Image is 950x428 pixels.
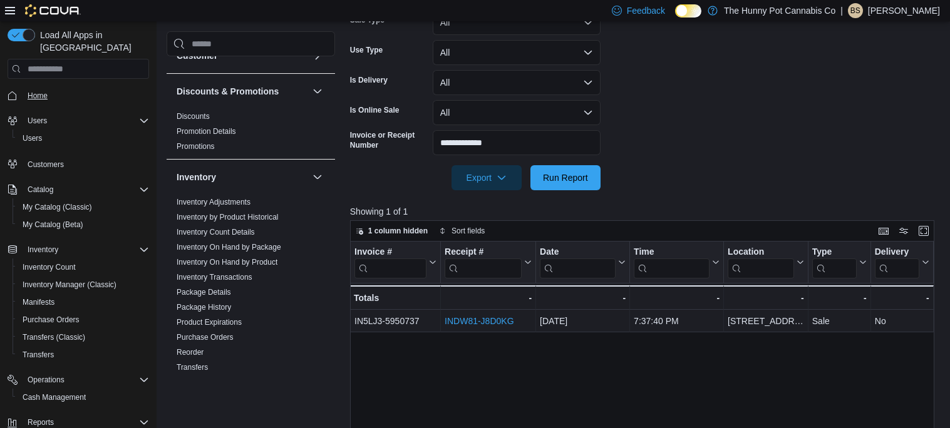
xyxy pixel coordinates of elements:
a: Purchase Orders [177,333,234,342]
span: Home [28,91,48,101]
a: Transfers [18,347,59,362]
a: Transfers (Classic) [18,330,90,345]
span: Reports [28,417,54,427]
div: Type [812,247,857,258]
span: Reorder [177,347,204,357]
span: 1 column hidden [368,226,428,236]
span: Cash Management [23,392,86,402]
a: Package History [177,303,231,312]
span: Transfers (Classic) [23,332,85,342]
button: Operations [3,371,154,389]
a: Promotion Details [177,127,236,136]
input: Dark Mode [675,4,701,18]
span: Operations [23,372,149,387]
button: Delivery [875,247,929,278]
label: Invoice or Receipt Number [350,130,428,150]
button: Inventory [310,170,325,185]
span: Home [23,88,149,103]
button: Time [634,247,720,278]
span: Customers [28,160,64,170]
span: Inventory Manager (Classic) [23,280,116,290]
button: Invoice # [354,247,436,278]
label: Use Type [350,45,383,55]
label: Is Online Sale [350,105,400,115]
a: Inventory Manager (Classic) [18,277,121,292]
span: Purchase Orders [18,312,149,327]
a: Inventory Transactions [177,273,252,282]
div: Discounts & Promotions [167,109,335,159]
span: Inventory Count Details [177,227,255,237]
span: Users [23,133,42,143]
span: Cash Management [18,390,149,405]
button: Sort fields [434,223,490,238]
span: Inventory [23,242,149,257]
button: Enter fullscreen [916,223,931,238]
a: Inventory Count [18,260,81,275]
a: Transfers [177,363,208,372]
span: Inventory Count [18,260,149,275]
div: Invoice # [354,247,426,278]
div: Type [812,247,857,278]
span: Product Expirations [177,317,242,327]
button: All [433,100,601,125]
a: Users [18,131,47,146]
div: Receipt # [445,247,522,258]
div: Brandon Saltzman [848,3,863,18]
div: Inventory [167,195,335,380]
span: Catalog [23,182,149,197]
a: Package Details [177,288,231,297]
div: - [445,290,532,305]
button: My Catalog (Beta) [13,216,154,233]
div: Time [634,247,710,258]
button: Customers [3,155,154,173]
div: Date [540,247,616,278]
span: BS [850,3,860,18]
button: Users [23,113,52,128]
div: Delivery [875,247,919,278]
span: My Catalog (Classic) [18,200,149,215]
button: Run Report [530,165,601,190]
div: Delivery [875,247,919,258]
div: Totals [354,290,436,305]
button: Users [13,130,154,147]
span: Inventory Transactions [177,272,252,282]
a: Purchase Orders [18,312,85,327]
button: Location [728,247,804,278]
a: Inventory On Hand by Package [177,243,281,252]
h3: Discounts & Promotions [177,85,279,98]
span: Transfers [177,362,208,372]
h3: Inventory [177,171,216,183]
span: Purchase Orders [23,315,80,325]
button: All [433,70,601,95]
div: Date [540,247,616,258]
span: Run Report [543,171,588,184]
button: Catalog [3,181,154,198]
button: Receipt # [445,247,532,278]
div: - [728,290,804,305]
span: Inventory Adjustments [177,197,250,207]
span: Manifests [23,297,54,307]
a: Manifests [18,295,59,310]
p: The Hunny Pot Cannabis Co [724,3,835,18]
span: Promotions [177,141,215,151]
span: Inventory by Product Historical [177,212,279,222]
button: My Catalog (Classic) [13,198,154,216]
span: Package Details [177,287,231,297]
span: Inventory Manager (Classic) [18,277,149,292]
span: Promotion Details [177,126,236,136]
a: Inventory by Product Historical [177,213,279,222]
a: Discounts [177,112,210,121]
button: Display options [896,223,911,238]
a: Cash Management [18,390,91,405]
span: Inventory On Hand by Package [177,242,281,252]
span: Inventory Count [23,262,76,272]
div: - [812,290,867,305]
button: Cash Management [13,389,154,406]
div: Location [728,247,794,278]
span: Inventory On Hand by Product [177,257,277,267]
button: Inventory [23,242,63,257]
button: Discounts & Promotions [310,84,325,99]
a: Product Expirations [177,318,242,327]
p: Showing 1 of 1 [350,205,940,218]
